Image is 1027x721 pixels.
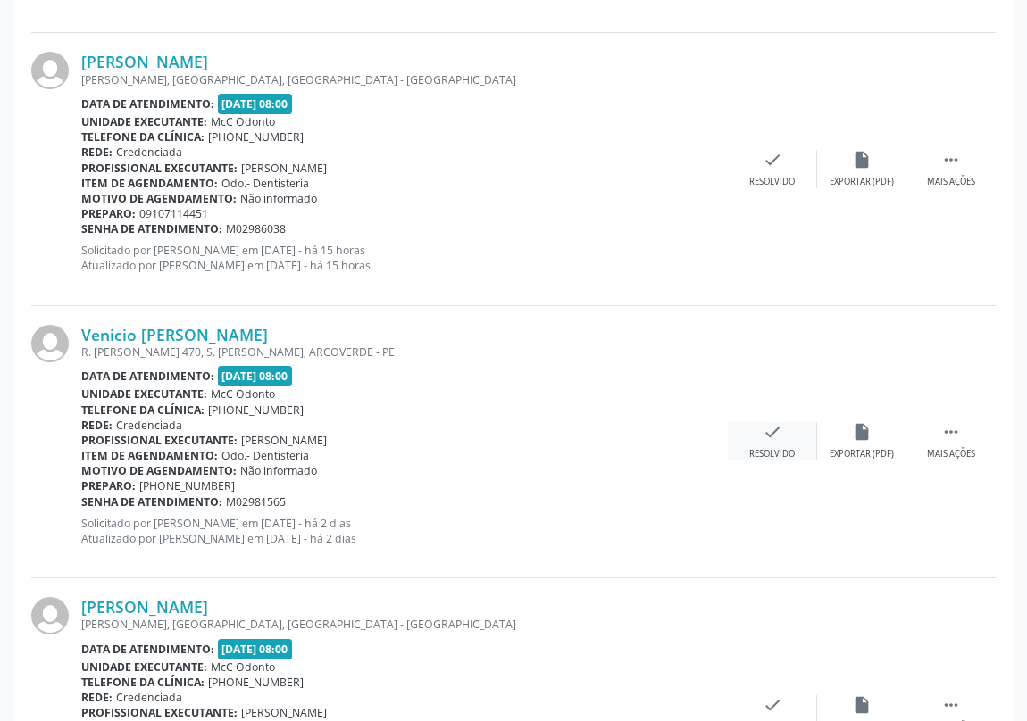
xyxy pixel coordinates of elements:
[211,659,275,675] span: McC Odonto
[221,448,309,463] span: Odo.- Dentisteria
[763,422,782,442] i: check
[240,191,317,206] span: Não informado
[941,695,961,715] i: 
[81,478,136,493] b: Preparo:
[81,659,207,675] b: Unidade executante:
[830,176,894,188] div: Exportar (PDF)
[852,422,872,442] i: insert_drive_file
[81,690,113,705] b: Rede:
[31,325,69,362] img: img
[81,191,237,206] b: Motivo de agendamento:
[139,206,208,221] span: 09107114451
[830,448,894,460] div: Exportar (PDF)
[81,344,728,360] div: R. [PERSON_NAME] 470, S. [PERSON_NAME], ARCOVERDE - PE
[208,129,304,145] span: [PHONE_NUMBER]
[941,150,961,170] i: 
[81,96,214,112] b: Data de atendimento:
[81,52,208,71] a: [PERSON_NAME]
[81,145,113,160] b: Rede:
[226,221,286,236] span: M02986038
[139,478,235,493] span: [PHONE_NUMBER]
[81,129,205,145] b: Telefone da clínica:
[81,433,238,448] b: Profissional executante:
[81,161,238,176] b: Profissional executante:
[81,206,136,221] b: Preparo:
[81,72,728,87] div: [PERSON_NAME], [GEOGRAPHIC_DATA], [GEOGRAPHIC_DATA] - [GEOGRAPHIC_DATA]
[749,176,795,188] div: Resolvido
[852,150,872,170] i: insert_drive_file
[31,597,69,634] img: img
[31,52,69,89] img: img
[116,418,182,433] span: Credenciada
[218,639,293,659] span: [DATE] 08:00
[240,463,317,478] span: Não informado
[763,695,782,715] i: check
[211,386,275,402] span: McC Odonto
[208,675,304,690] span: [PHONE_NUMBER]
[81,642,214,657] b: Data de atendimento:
[81,221,222,236] b: Senha de atendimento:
[116,690,182,705] span: Credenciada
[81,675,205,690] b: Telefone da clínica:
[749,448,795,460] div: Resolvido
[81,369,214,384] b: Data de atendimento:
[208,402,304,418] span: [PHONE_NUMBER]
[81,463,237,478] b: Motivo de agendamento:
[81,494,222,510] b: Senha de atendimento:
[941,422,961,442] i: 
[241,705,327,720] span: [PERSON_NAME]
[927,448,975,460] div: Mais ações
[116,145,182,160] span: Credenciada
[241,433,327,448] span: [PERSON_NAME]
[81,114,207,129] b: Unidade executante:
[221,176,309,191] span: Odo.- Dentisteria
[81,325,268,344] a: Venicio [PERSON_NAME]
[81,243,728,273] p: Solicitado por [PERSON_NAME] em [DATE] - há 15 horas Atualizado por [PERSON_NAME] em [DATE] - há ...
[81,597,208,617] a: [PERSON_NAME]
[81,176,218,191] b: Item de agendamento:
[218,366,293,386] span: [DATE] 08:00
[81,386,207,402] b: Unidade executante:
[81,617,728,632] div: [PERSON_NAME], [GEOGRAPHIC_DATA], [GEOGRAPHIC_DATA] - [GEOGRAPHIC_DATA]
[211,114,275,129] span: McC Odonto
[81,418,113,433] b: Rede:
[241,161,327,176] span: [PERSON_NAME]
[81,448,218,463] b: Item de agendamento:
[226,494,286,510] span: M02981565
[81,705,238,720] b: Profissional executante:
[81,402,205,418] b: Telefone da clínica:
[852,695,872,715] i: insert_drive_file
[927,176,975,188] div: Mais ações
[763,150,782,170] i: check
[81,516,728,546] p: Solicitado por [PERSON_NAME] em [DATE] - há 2 dias Atualizado por [PERSON_NAME] em [DATE] - há 2 ...
[218,94,293,114] span: [DATE] 08:00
